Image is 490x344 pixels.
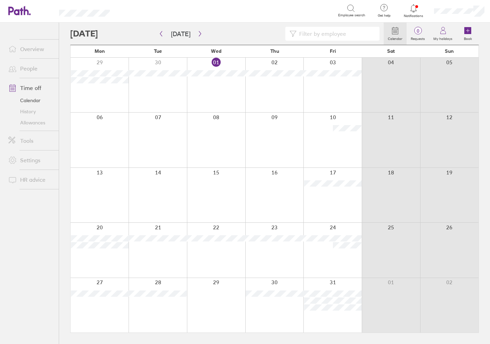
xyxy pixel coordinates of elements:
span: Fri [330,48,336,54]
a: Calendar [384,23,407,45]
input: Filter by employee [296,27,375,40]
label: Calendar [384,35,407,41]
span: Tue [154,48,162,54]
span: Get help [373,14,395,18]
a: HR advice [3,173,59,187]
a: Overview [3,42,59,56]
label: My holidays [429,35,457,41]
div: Search [129,7,146,14]
span: Sat [387,48,395,54]
a: People [3,62,59,75]
a: Time off [3,81,59,95]
a: Allowances [3,117,59,128]
a: History [3,106,59,117]
a: Book [457,23,479,45]
a: My holidays [429,23,457,45]
span: Thu [270,48,279,54]
span: Employee search [338,13,365,17]
span: Wed [211,48,221,54]
button: [DATE] [165,28,196,40]
span: Sun [445,48,454,54]
a: Tools [3,134,59,148]
a: 0Requests [407,23,429,45]
span: Mon [95,48,105,54]
a: Settings [3,153,59,167]
a: Notifications [402,3,425,18]
a: Calendar [3,95,59,106]
span: Notifications [402,14,425,18]
label: Requests [407,35,429,41]
label: Book [460,35,476,41]
span: 0 [407,28,429,34]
